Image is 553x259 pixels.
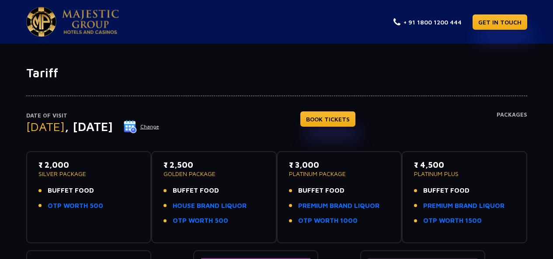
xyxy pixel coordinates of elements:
[38,171,139,177] p: SILVER PACKAGE
[62,10,119,34] img: Majestic Pride
[38,159,139,171] p: ₹ 2,000
[48,186,94,196] span: BUFFET FOOD
[497,111,527,143] h4: Packages
[173,186,219,196] span: BUFFET FOOD
[26,66,527,80] h1: Tariff
[26,7,56,37] img: Majestic Pride
[173,201,247,211] a: HOUSE BRAND LIQUOR
[414,171,515,177] p: PLATINUM PLUS
[289,171,390,177] p: PLATINUM PACKAGE
[300,111,355,127] a: BOOK TICKETS
[26,111,160,120] p: Date of Visit
[163,171,264,177] p: GOLDEN PACKAGE
[48,201,103,211] a: OTP WORTH 500
[423,216,482,226] a: OTP WORTH 1500
[163,159,264,171] p: ₹ 2,500
[173,216,228,226] a: OTP WORTH 500
[289,159,390,171] p: ₹ 3,000
[26,119,65,134] span: [DATE]
[298,201,379,211] a: PREMIUM BRAND LIQUOR
[414,159,515,171] p: ₹ 4,500
[298,186,344,196] span: BUFFET FOOD
[423,201,504,211] a: PREMIUM BRAND LIQUOR
[65,119,113,134] span: , [DATE]
[123,120,160,134] button: Change
[423,186,470,196] span: BUFFET FOOD
[393,17,462,27] a: + 91 1800 1200 444
[298,216,358,226] a: OTP WORTH 1000
[473,14,527,30] a: GET IN TOUCH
